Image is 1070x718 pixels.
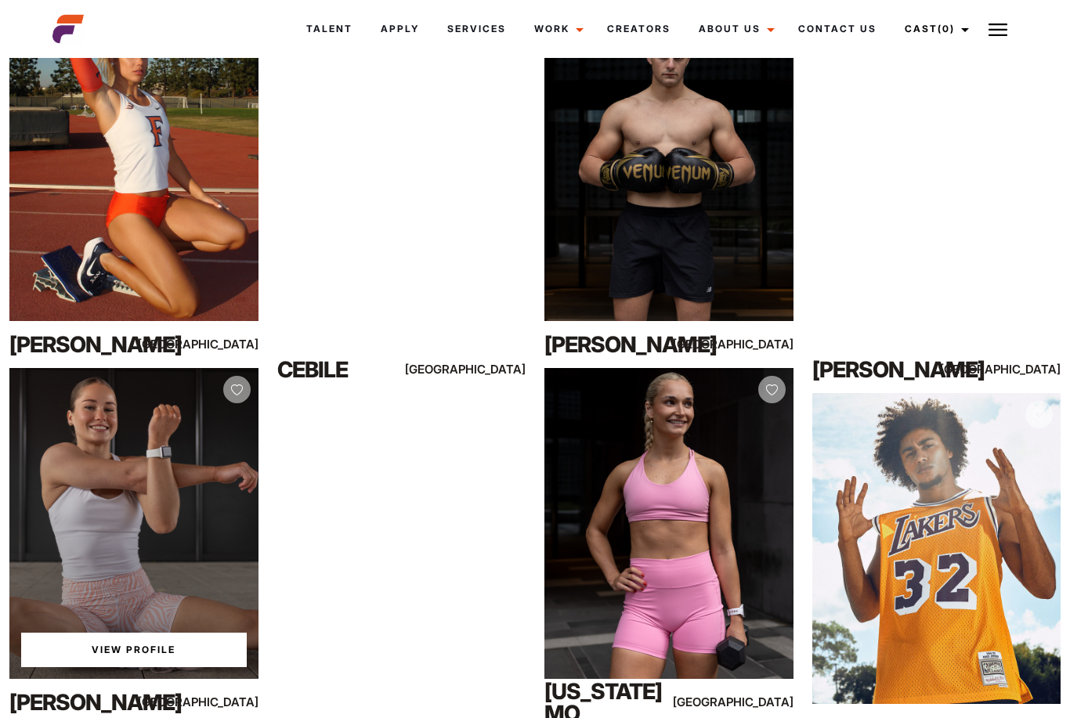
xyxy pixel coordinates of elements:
a: Services [433,8,520,50]
div: [GEOGRAPHIC_DATA] [451,359,526,379]
a: Cast(0) [891,8,978,50]
div: [GEOGRAPHIC_DATA] [718,334,793,354]
a: Creators [593,8,685,50]
a: About Us [685,8,784,50]
a: View Mia Ja'sProfile [21,633,247,667]
div: [PERSON_NAME] [9,329,159,360]
div: [PERSON_NAME] [544,329,694,360]
span: (0) [938,23,955,34]
a: Talent [292,8,367,50]
a: Apply [367,8,433,50]
a: Work [520,8,593,50]
div: [GEOGRAPHIC_DATA] [183,692,258,712]
div: [PERSON_NAME] [9,687,159,718]
div: [GEOGRAPHIC_DATA] [183,334,258,354]
div: [PERSON_NAME] [812,354,962,385]
img: Burger icon [989,20,1007,39]
div: [GEOGRAPHIC_DATA] [718,692,793,712]
img: cropped-aefm-brand-fav-22-square.png [52,13,84,45]
div: [US_STATE] Mo [544,687,694,718]
a: Contact Us [784,8,891,50]
div: Cebile [277,354,427,385]
div: [GEOGRAPHIC_DATA] [986,359,1061,379]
